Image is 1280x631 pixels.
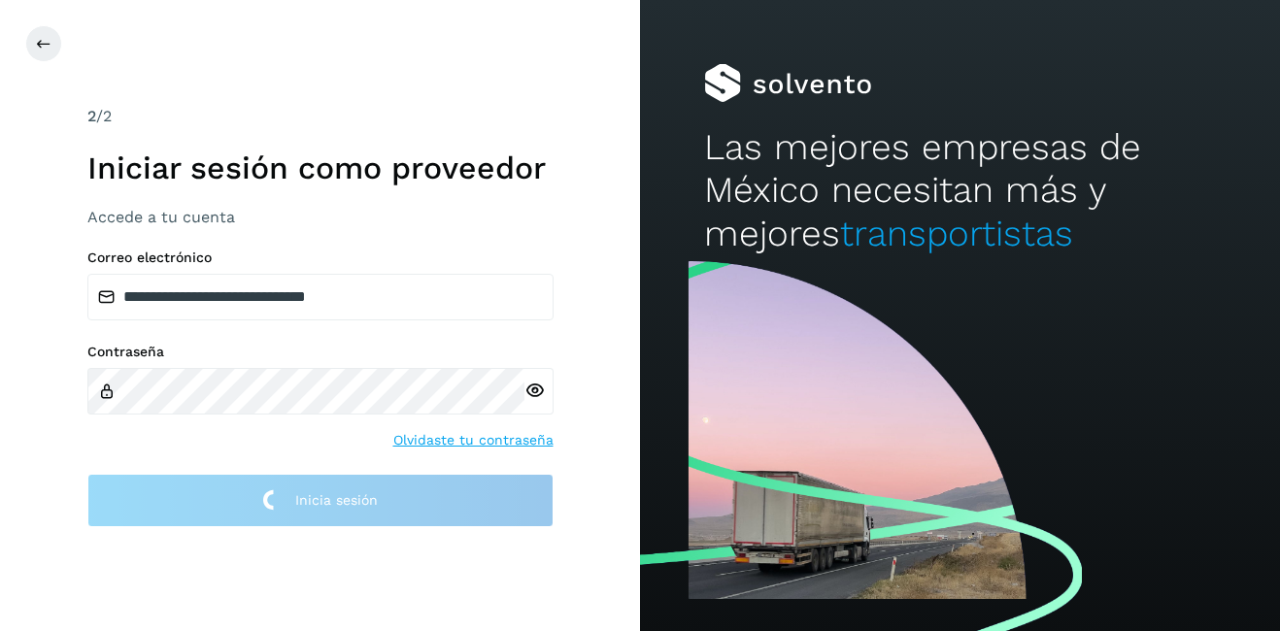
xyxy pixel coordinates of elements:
span: transportistas [840,213,1073,254]
label: Contraseña [87,344,554,360]
h3: Accede a tu cuenta [87,208,554,226]
div: /2 [87,105,554,128]
span: 2 [87,107,96,125]
h2: Las mejores empresas de México necesitan más y mejores [704,126,1216,255]
a: Olvidaste tu contraseña [393,430,554,450]
h1: Iniciar sesión como proveedor [87,149,554,186]
button: Inicia sesión [87,474,554,527]
label: Correo electrónico [87,249,554,266]
span: Inicia sesión [295,493,378,507]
